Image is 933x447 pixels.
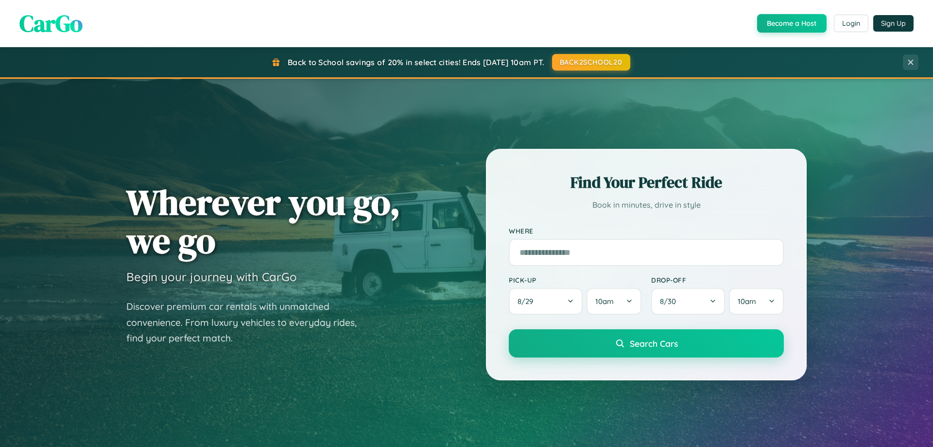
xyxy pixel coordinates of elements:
span: 10am [595,297,614,306]
button: Sign Up [873,15,914,32]
button: Login [834,15,868,32]
button: 10am [729,288,784,315]
label: Pick-up [509,276,641,284]
button: BACK2SCHOOL20 [552,54,630,71]
p: Discover premium car rentals with unmatched convenience. From luxury vehicles to everyday rides, ... [126,299,369,346]
button: 8/29 [509,288,583,315]
button: 8/30 [651,288,725,315]
span: Search Cars [630,338,678,349]
span: 8 / 29 [518,297,538,306]
span: CarGo [19,7,83,39]
label: Drop-off [651,276,784,284]
span: 10am [738,297,756,306]
button: 10am [587,288,641,315]
h3: Begin your journey with CarGo [126,269,297,284]
button: Search Cars [509,329,784,358]
span: Back to School savings of 20% in select cities! Ends [DATE] 10am PT. [288,57,544,67]
p: Book in minutes, drive in style [509,198,784,212]
label: Where [509,227,784,235]
h1: Wherever you go, we go [126,183,400,260]
button: Become a Host [757,14,827,33]
span: 8 / 30 [660,297,681,306]
h2: Find Your Perfect Ride [509,172,784,193]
